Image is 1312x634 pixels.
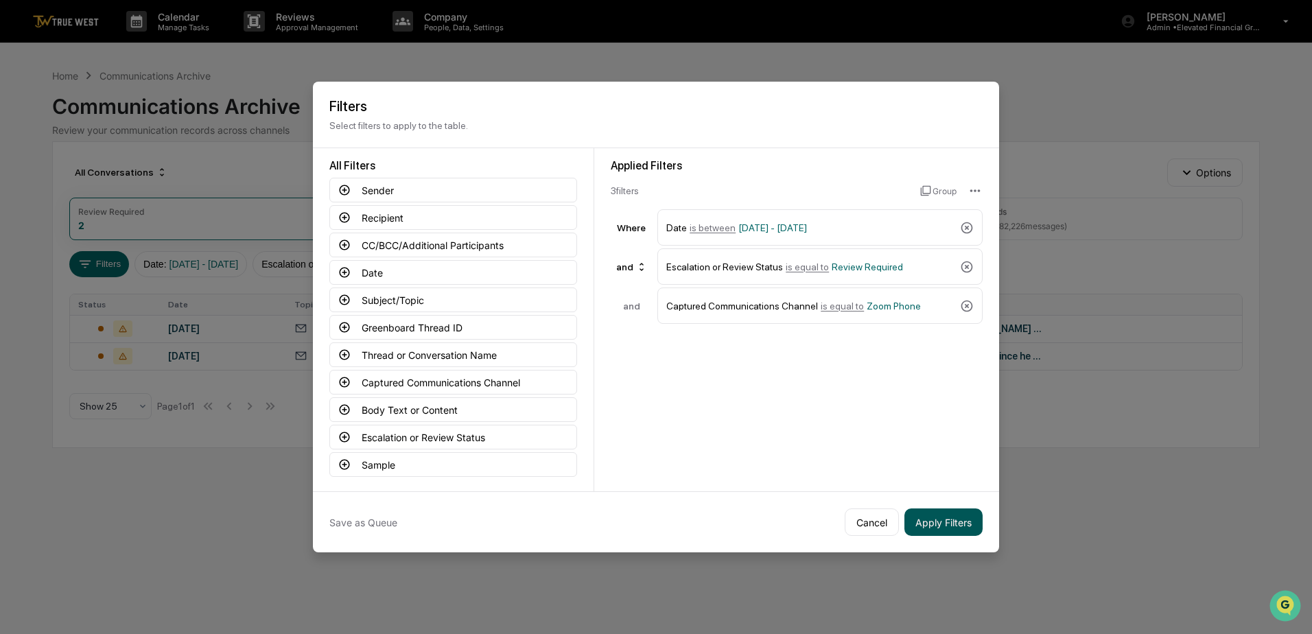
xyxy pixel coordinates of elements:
div: and [611,256,653,278]
button: Cancel [845,508,899,536]
span: Review Required [832,261,903,272]
span: is between [690,222,736,233]
a: 🖐️Preclearance [8,167,94,192]
a: 🗄️Attestations [94,167,176,192]
div: Applied Filters [611,159,983,172]
img: 1746055101610-c473b297-6a78-478c-a979-82029cc54cd1 [14,105,38,130]
button: Captured Communications Channel [329,370,577,395]
button: Sample [329,452,577,477]
a: Powered byPylon [97,232,166,243]
iframe: Open customer support [1268,589,1305,626]
span: Zoom Phone [867,301,921,312]
span: Pylon [137,233,166,243]
div: Date [666,215,954,239]
div: Where [611,222,652,233]
div: and [611,301,652,312]
div: 🔎 [14,200,25,211]
h2: Filters [329,98,983,115]
button: Greenboard Thread ID [329,315,577,340]
p: Select filters to apply to the table. [329,120,983,131]
div: Escalation or Review Status [666,255,954,279]
button: Recipient [329,205,577,230]
div: Start new chat [47,105,225,119]
span: Attestations [113,173,170,187]
div: We're available if you need us! [47,119,174,130]
span: is equal to [786,261,829,272]
button: Subject/Topic [329,287,577,312]
button: Body Text or Content [329,397,577,422]
span: [DATE] - [DATE] [738,222,807,233]
button: Sender [329,178,577,202]
button: Thread or Conversation Name [329,342,577,367]
button: Start new chat [233,109,250,126]
span: is equal to [821,301,864,312]
button: Apply Filters [904,508,983,536]
button: Group [920,180,957,202]
span: Preclearance [27,173,89,187]
div: All Filters [329,159,577,172]
button: CC/BCC/Additional Participants [329,233,577,257]
div: 3 filter s [611,185,909,196]
div: Captured Communications Channel [666,294,954,318]
p: How can we help? [14,29,250,51]
a: 🔎Data Lookup [8,193,92,218]
span: Data Lookup [27,199,86,213]
button: Escalation or Review Status [329,425,577,449]
button: Save as Queue [329,508,397,536]
div: 🖐️ [14,174,25,185]
button: Date [329,260,577,285]
div: 🗄️ [99,174,110,185]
